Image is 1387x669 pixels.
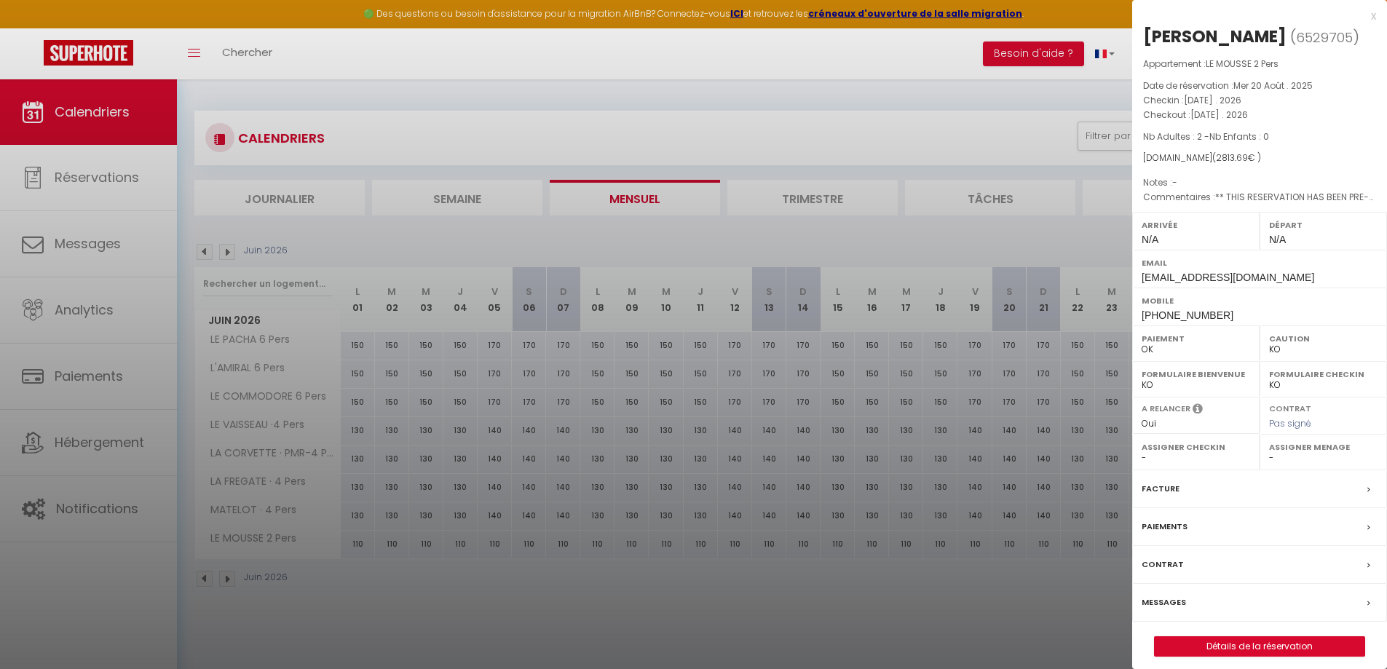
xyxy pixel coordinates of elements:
[1142,272,1314,283] span: [EMAIL_ADDRESS][DOMAIN_NAME]
[1206,58,1279,70] span: LE MOUSSE 2 Pers
[1142,331,1250,346] label: Paiement
[1154,636,1365,657] button: Détails de la réservation
[1142,481,1179,496] label: Facture
[1190,108,1248,121] span: [DATE] . 2026
[1142,256,1378,270] label: Email
[1142,440,1250,454] label: Assigner Checkin
[1212,151,1261,164] span: ( € )
[1143,175,1376,190] p: Notes :
[1142,557,1184,572] label: Contrat
[1142,519,1188,534] label: Paiements
[1143,130,1269,143] span: Nb Adultes : 2 -
[1269,367,1378,381] label: Formulaire Checkin
[1142,595,1186,610] label: Messages
[1143,93,1376,108] p: Checkin :
[1233,79,1313,92] span: Mer 20 Août . 2025
[1143,25,1287,48] div: [PERSON_NAME]
[1209,130,1269,143] span: Nb Enfants : 0
[1143,190,1376,205] p: Commentaires :
[1290,27,1359,47] span: ( )
[12,6,55,50] button: Ouvrir le widget de chat LiveChat
[1269,403,1311,412] label: Contrat
[1143,151,1376,165] div: [DOMAIN_NAME]
[1193,403,1203,419] i: Sélectionner OUI si vous souhaiter envoyer les séquences de messages post-checkout
[1296,28,1353,47] span: 6529705
[1216,151,1248,164] span: 2813.69
[1143,57,1376,71] p: Appartement :
[1142,218,1250,232] label: Arrivée
[1269,417,1311,429] span: Pas signé
[1142,403,1190,415] label: A relancer
[1269,331,1378,346] label: Caution
[1142,309,1233,321] span: [PHONE_NUMBER]
[1269,218,1378,232] label: Départ
[1142,234,1158,245] span: N/A
[1142,293,1378,308] label: Mobile
[1269,234,1286,245] span: N/A
[1172,176,1177,189] span: -
[1142,367,1250,381] label: Formulaire Bienvenue
[1155,637,1364,656] a: Détails de la réservation
[1143,108,1376,122] p: Checkout :
[1143,79,1376,93] p: Date de réservation :
[1269,440,1378,454] label: Assigner Menage
[1132,7,1376,25] div: x
[1184,94,1241,106] span: [DATE] . 2026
